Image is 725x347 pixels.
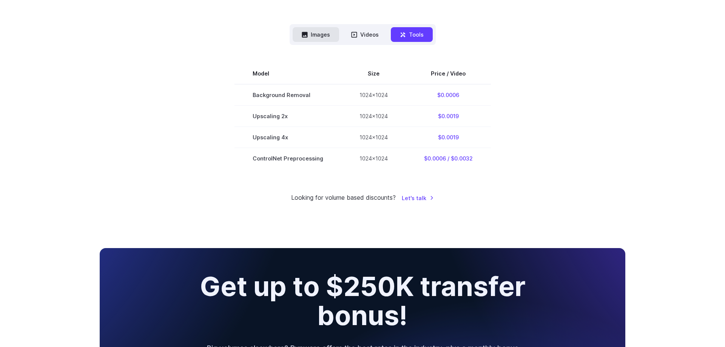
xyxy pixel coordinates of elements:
th: Price / Video [406,63,491,84]
td: Upscaling 2x [234,106,341,127]
th: Size [341,63,406,84]
td: ControlNet Preprocessing [234,148,341,169]
td: $0.0019 [406,127,491,148]
th: Model [234,63,341,84]
a: Let's talk [402,194,434,202]
td: Upscaling 4x [234,127,341,148]
button: Tools [391,27,433,42]
td: 1024x1024 [341,127,406,148]
td: $0.0019 [406,106,491,127]
td: $0.0006 / $0.0032 [406,148,491,169]
small: Looking for volume based discounts? [291,193,396,203]
td: $0.0006 [406,84,491,106]
td: 1024x1024 [341,148,406,169]
button: Videos [342,27,388,42]
td: 1024x1024 [341,84,406,106]
td: 1024x1024 [341,106,406,127]
td: Background Removal [234,84,341,106]
button: Images [293,27,339,42]
h2: Get up to $250K transfer bonus! [171,272,553,330]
